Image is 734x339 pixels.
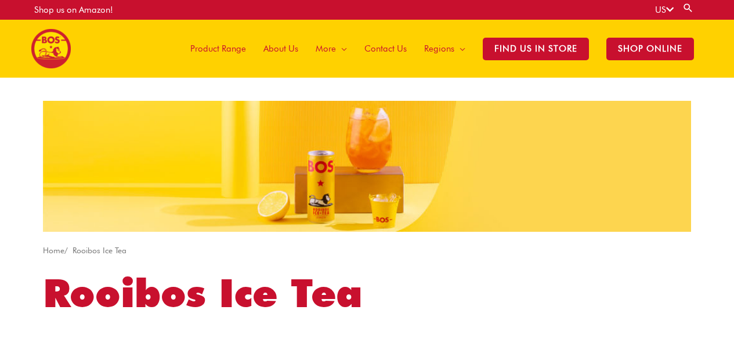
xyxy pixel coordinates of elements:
[682,2,694,13] a: Search button
[255,20,307,78] a: About Us
[316,31,336,66] span: More
[43,266,691,320] h1: Rooibos Ice Tea
[190,31,246,66] span: Product Range
[598,20,703,78] a: SHOP ONLINE
[483,38,589,60] span: Find Us in Store
[307,20,356,78] a: More
[356,20,415,78] a: Contact Us
[43,246,64,255] a: Home
[31,29,71,68] img: BOS United States
[364,31,407,66] span: Contact Us
[415,20,474,78] a: Regions
[655,5,674,15] a: US
[474,20,598,78] a: Find Us in Store
[173,20,703,78] nav: Site Navigation
[263,31,298,66] span: About Us
[424,31,454,66] span: Regions
[182,20,255,78] a: Product Range
[43,243,691,258] nav: Breadcrumb
[606,38,694,60] span: SHOP ONLINE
